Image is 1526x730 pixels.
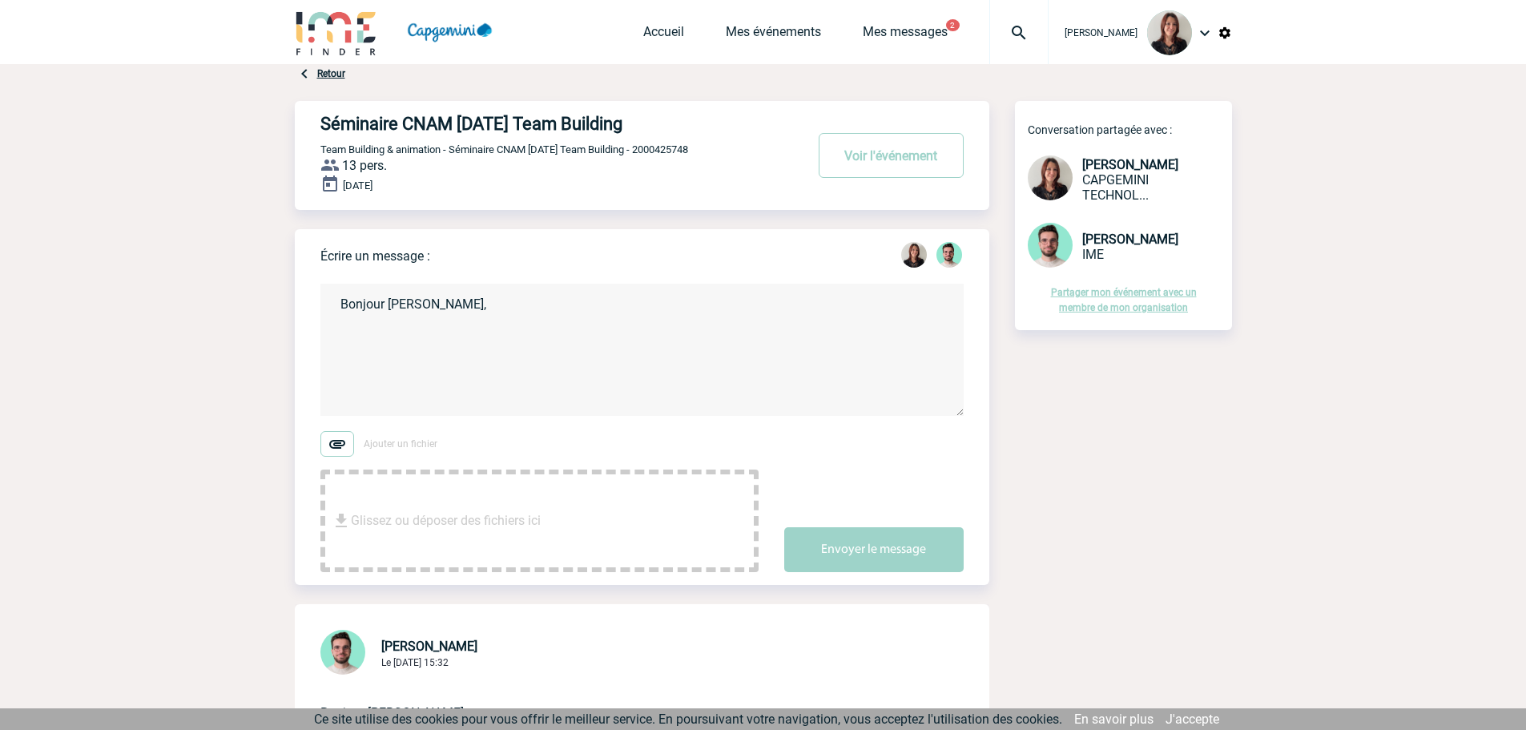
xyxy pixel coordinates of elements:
[863,24,948,46] a: Mes messages
[1082,157,1178,172] span: [PERSON_NAME]
[332,511,351,530] img: file_download.svg
[1028,155,1073,200] img: 102169-1.jpg
[364,438,437,450] span: Ajouter un fichier
[1082,247,1104,262] span: IME
[320,143,688,155] span: Team Building & animation - Séminaire CNAM [DATE] Team Building - 2000425748
[1065,27,1137,38] span: [PERSON_NAME]
[320,248,430,264] p: Écrire un message :
[343,179,372,192] span: [DATE]
[901,242,927,271] div: Roxane MAZET
[1166,712,1219,727] a: J'accepte
[784,527,964,572] button: Envoyer le message
[946,19,960,31] button: 2
[1082,232,1178,247] span: [PERSON_NAME]
[1051,287,1197,313] a: Partager mon événement avec un membre de mon organisation
[1147,10,1192,55] img: 102169-1.jpg
[351,481,541,561] span: Glissez ou déposer des fichiers ici
[381,639,477,654] span: [PERSON_NAME]
[936,242,962,271] div: Benjamin ROLAND
[936,242,962,268] img: 121547-2.png
[342,158,387,173] span: 13 pers.
[320,114,757,134] h4: Séminaire CNAM [DATE] Team Building
[295,10,378,55] img: IME-Finder
[726,24,821,46] a: Mes événements
[314,712,1062,727] span: Ce site utilise des cookies pour vous offrir le meilleur service. En poursuivant votre navigation...
[643,24,684,46] a: Accueil
[320,630,365,675] img: 121547-2.png
[381,657,449,668] span: Le [DATE] 15:32
[1028,123,1232,136] p: Conversation partagée avec :
[1074,712,1154,727] a: En savoir plus
[1028,223,1073,268] img: 121547-2.png
[1082,172,1149,203] span: CAPGEMINI TECHNOLOGY SERVICES
[317,68,345,79] a: Retour
[819,133,964,178] button: Voir l'événement
[901,242,927,268] img: 102169-1.jpg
